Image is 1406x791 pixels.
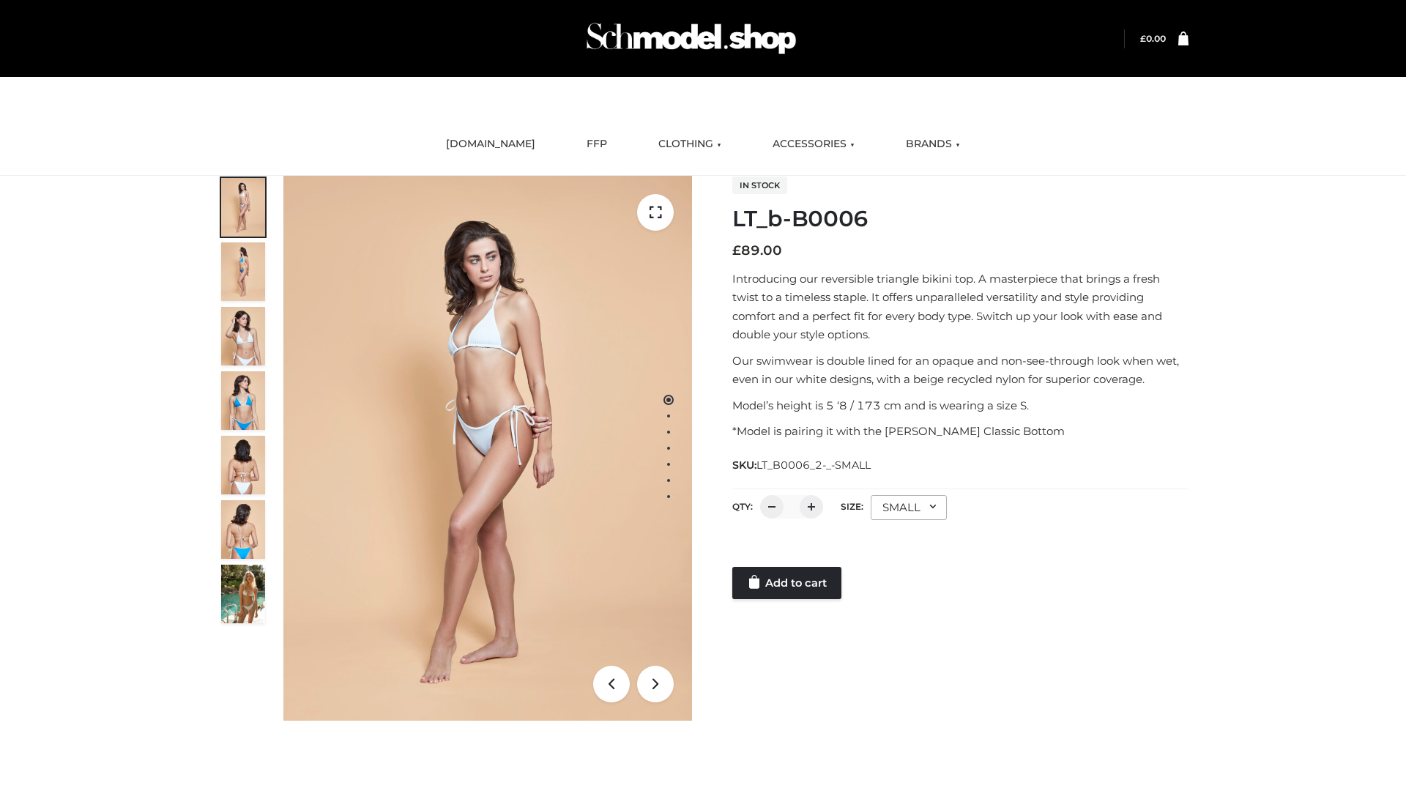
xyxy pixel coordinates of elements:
[732,456,872,474] span: SKU:
[1140,33,1166,44] a: £0.00
[732,567,841,599] a: Add to cart
[283,176,692,721] img: ArielClassicBikiniTop_CloudNine_AzureSky_OW114ECO_1
[732,422,1189,441] p: *Model is pairing it with the [PERSON_NAME] Classic Bottom
[732,242,741,259] span: £
[221,436,265,494] img: ArielClassicBikiniTop_CloudNine_AzureSky_OW114ECO_7-scaled.jpg
[732,352,1189,389] p: Our swimwear is double lined for an opaque and non-see-through look when wet, even in our white d...
[1140,33,1146,44] span: £
[221,371,265,430] img: ArielClassicBikiniTop_CloudNine_AzureSky_OW114ECO_4-scaled.jpg
[221,242,265,301] img: ArielClassicBikiniTop_CloudNine_AzureSky_OW114ECO_2-scaled.jpg
[762,128,866,160] a: ACCESSORIES
[581,10,801,67] img: Schmodel Admin 964
[756,458,871,472] span: LT_B0006_2-_-SMALL
[221,178,265,237] img: ArielClassicBikiniTop_CloudNine_AzureSky_OW114ECO_1-scaled.jpg
[841,501,863,512] label: Size:
[1140,33,1166,44] bdi: 0.00
[576,128,618,160] a: FFP
[221,307,265,365] img: ArielClassicBikiniTop_CloudNine_AzureSky_OW114ECO_3-scaled.jpg
[221,500,265,559] img: ArielClassicBikiniTop_CloudNine_AzureSky_OW114ECO_8-scaled.jpg
[732,177,787,194] span: In stock
[732,501,753,512] label: QTY:
[435,128,546,160] a: [DOMAIN_NAME]
[732,270,1189,344] p: Introducing our reversible triangle bikini top. A masterpiece that brings a fresh twist to a time...
[895,128,971,160] a: BRANDS
[871,495,947,520] div: SMALL
[732,396,1189,415] p: Model’s height is 5 ‘8 / 173 cm and is wearing a size S.
[647,128,732,160] a: CLOTHING
[732,242,782,259] bdi: 89.00
[732,206,1189,232] h1: LT_b-B0006
[221,565,265,623] img: Arieltop_CloudNine_AzureSky2.jpg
